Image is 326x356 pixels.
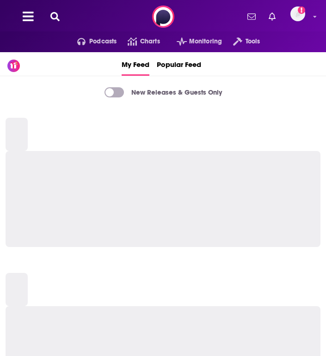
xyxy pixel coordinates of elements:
a: Popular Feed [157,52,201,76]
button: open menu [222,34,260,49]
a: New Releases & Guests Only [105,87,222,97]
img: User Profile [290,6,305,21]
a: Show notifications dropdown [244,9,259,24]
a: My Feed [122,52,149,76]
a: Charts [117,34,160,49]
span: Popular Feed [157,54,201,74]
a: Logged in as alignPR [290,6,311,27]
a: Show notifications dropdown [265,9,279,24]
span: My Feed [122,54,149,74]
span: Tools [246,35,260,48]
button: open menu [166,34,222,49]
button: open menu [66,34,117,49]
span: Podcasts [89,35,117,48]
img: Podchaser - Follow, Share and Rate Podcasts [152,6,174,28]
svg: Add a profile image [298,6,305,14]
span: Logged in as alignPR [290,6,305,21]
span: Monitoring [189,35,222,48]
span: Charts [140,35,160,48]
